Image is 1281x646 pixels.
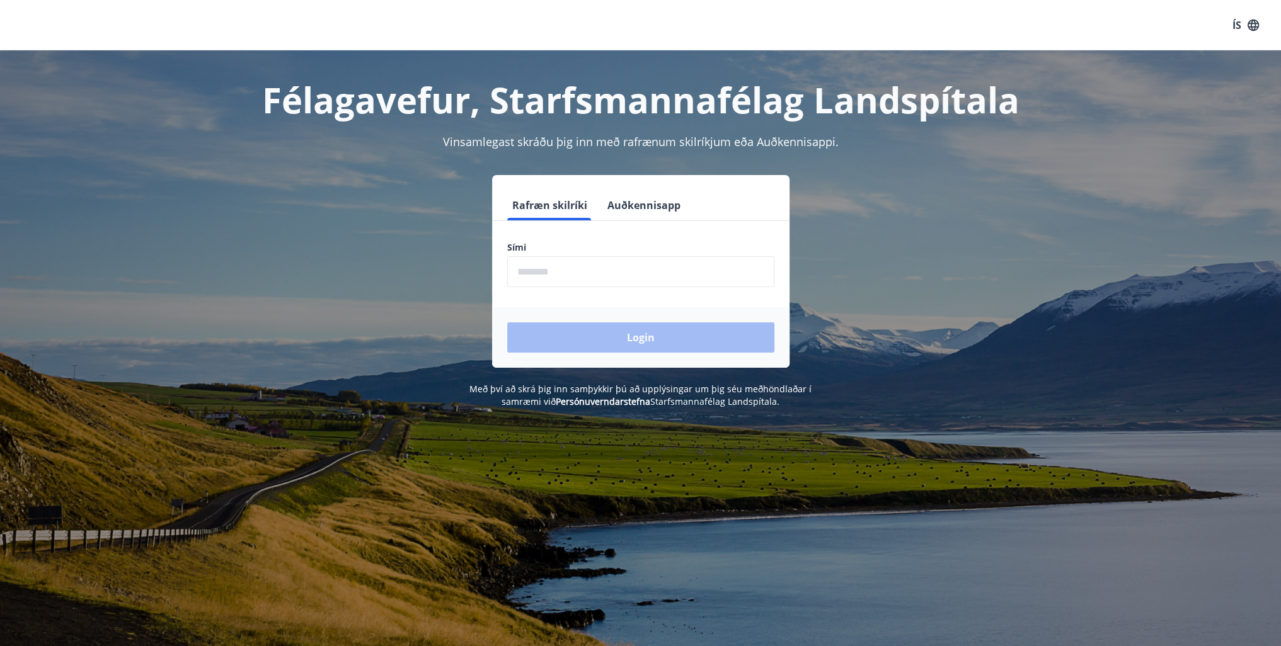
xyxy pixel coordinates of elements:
[602,190,686,220] button: Auðkennisapp
[443,134,839,149] span: Vinsamlegast skráðu þig inn með rafrænum skilríkjum eða Auðkennisappi.
[202,76,1079,123] h1: Félagavefur, Starfsmannafélag Landspítala
[507,241,774,254] label: Sími
[1226,14,1266,37] button: ÍS
[507,190,592,220] button: Rafræn skilríki
[556,395,650,407] a: Persónuverndarstefna
[469,383,812,407] span: Með því að skrá þig inn samþykkir þú að upplýsingar um þig séu meðhöndlaðar í samræmi við Starfsm...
